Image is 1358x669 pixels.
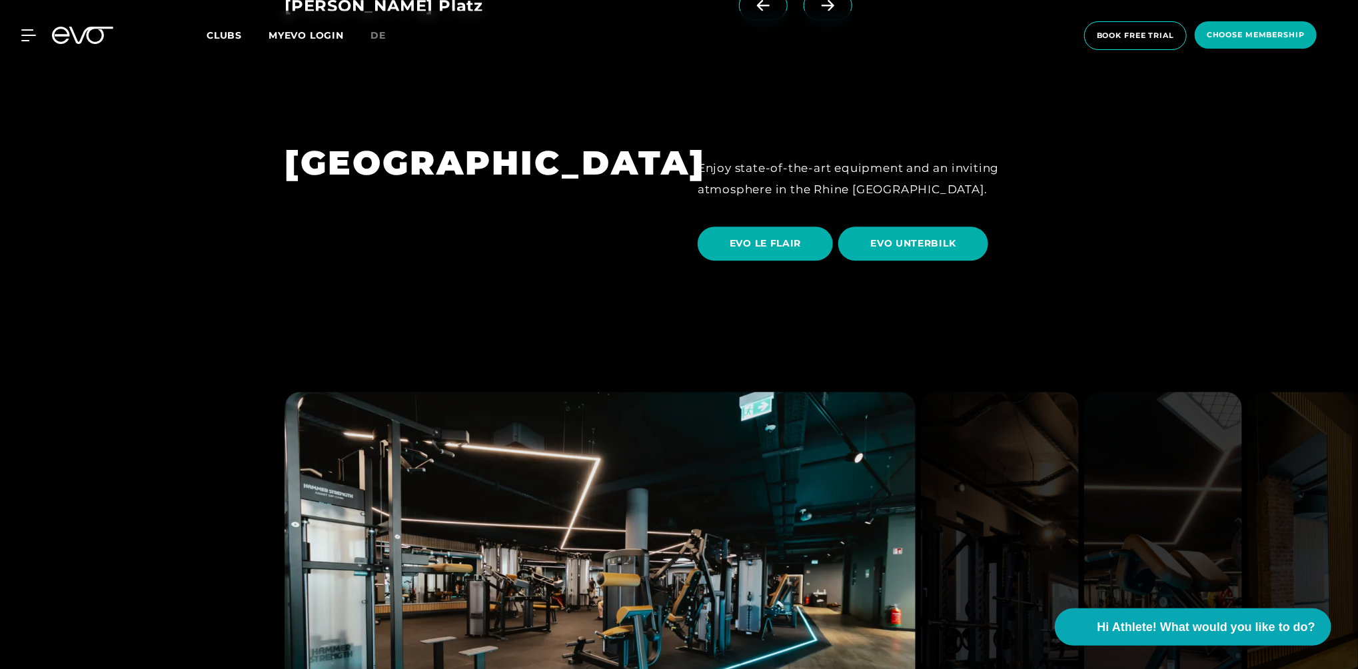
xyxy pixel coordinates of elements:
[1080,21,1191,50] a: book free trial
[370,29,386,41] span: de
[1191,21,1321,50] a: choose membership
[698,217,838,271] a: EVO LE FLAIR
[207,29,269,41] a: Clubs
[1055,608,1331,646] button: Hi Athlete! What would you like to do?
[730,237,801,251] span: EVO LE FLAIR
[1097,30,1174,41] span: book free trial
[207,29,242,41] span: Clubs
[1097,618,1315,636] span: Hi Athlete! What would you like to do?
[870,237,956,251] span: EVO UNTERBILK
[698,157,1073,201] div: Enjoy state-of-the-art equipment and an inviting atmosphere in the Rhine [GEOGRAPHIC_DATA].
[1207,29,1305,41] span: choose membership
[269,29,344,41] a: MYEVO LOGIN
[370,28,402,43] a: de
[285,141,660,185] h1: [GEOGRAPHIC_DATA]
[838,217,993,271] a: EVO UNTERBILK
